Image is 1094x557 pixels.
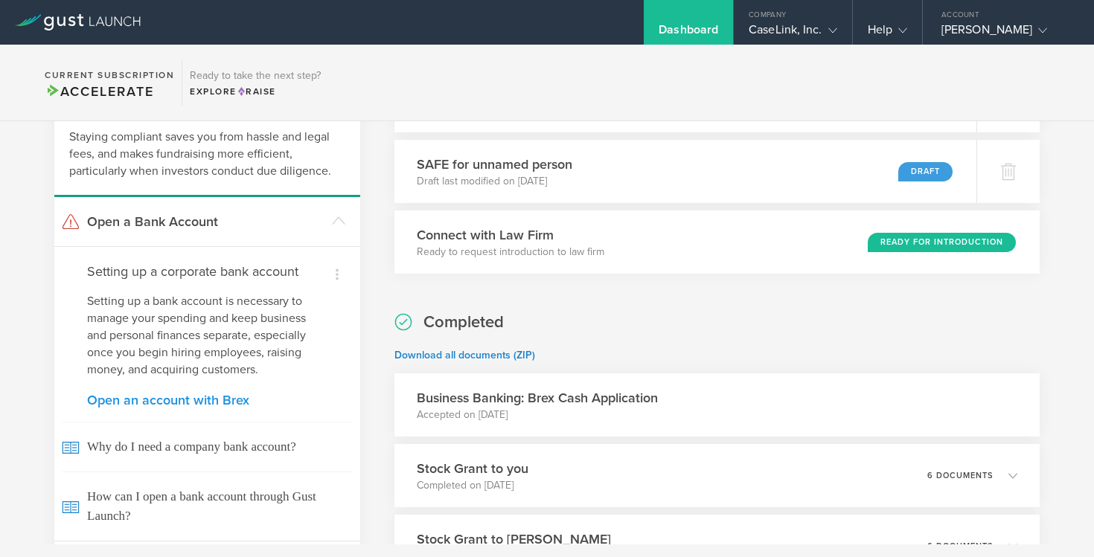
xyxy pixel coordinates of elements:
[417,408,658,422] p: Accepted on [DATE]
[941,22,1068,45] div: [PERSON_NAME]
[417,174,572,189] p: Draft last modified on [DATE]
[87,293,327,379] p: Setting up a bank account is necessary to manage your spending and keep business and personal fin...
[45,83,153,100] span: Accelerate
[237,86,276,97] span: Raise
[87,393,327,407] a: Open an account with Brex
[927,471,994,480] p: 6 documents
[62,422,353,471] span: Why do I need a company bank account?
[927,542,994,550] p: 6 documents
[659,22,718,45] div: Dashboard
[394,140,976,203] div: SAFE for unnamed personDraft last modified on [DATE]Draft
[394,210,1040,274] div: Connect with Law FirmReady to request introduction to law firmReady for Introduction
[394,349,535,361] a: Download all documents (ZIP)
[898,162,953,181] div: Draft
[54,422,360,471] a: Why do I need a company bank account?
[417,529,611,549] h3: Stock Grant to [PERSON_NAME]
[417,155,572,174] h3: SAFE for unnamed person
[868,233,1016,252] div: Ready for Introduction
[182,59,328,106] div: Ready to take the next step?ExploreRaise
[54,114,360,197] div: Staying compliant saves you from hassle and legal fees, and makes fundraising more efficient, par...
[417,225,604,245] h3: Connect with Law Firm
[417,459,528,478] h3: Stock Grant to you
[868,22,907,45] div: Help
[417,478,528,493] p: Completed on [DATE]
[87,262,327,281] h4: Setting up a corporate bank account
[190,71,321,81] h3: Ready to take the next step?
[1020,486,1094,557] iframe: Chat Widget
[749,22,837,45] div: CaseLink, Inc.
[190,85,321,98] div: Explore
[45,71,174,80] h2: Current Subscription
[423,312,504,333] h2: Completed
[62,471,353,541] span: How can I open a bank account through Gust Launch?
[417,388,658,408] h3: Business Banking: Brex Cash Application
[417,245,604,260] p: Ready to request introduction to law firm
[87,212,324,231] h3: Open a Bank Account
[54,471,360,541] a: How can I open a bank account through Gust Launch?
